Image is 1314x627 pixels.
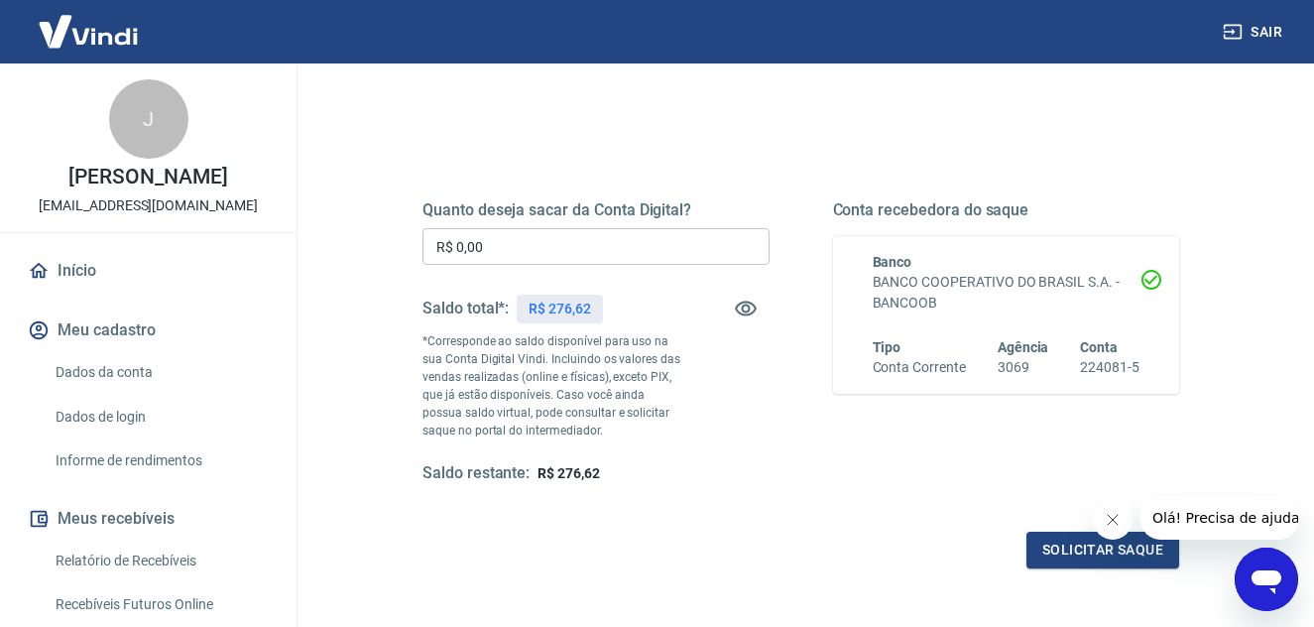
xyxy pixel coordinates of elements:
[48,352,273,393] a: Dados da conta
[422,200,770,220] h5: Quanto deseja sacar da Conta Digital?
[48,440,273,481] a: Informe de rendimentos
[1080,357,1139,378] h6: 224081-5
[68,167,227,188] p: [PERSON_NAME]
[873,339,901,355] span: Tipo
[873,254,912,270] span: Banco
[1140,496,1298,540] iframe: Mensagem da empresa
[48,541,273,581] a: Relatório de Recebíveis
[998,357,1049,378] h6: 3069
[998,339,1049,355] span: Agência
[48,584,273,625] a: Recebíveis Futuros Online
[1026,532,1179,568] button: Solicitar saque
[1235,548,1298,611] iframe: Botão para abrir a janela de mensagens
[39,195,258,216] p: [EMAIL_ADDRESS][DOMAIN_NAME]
[1080,339,1118,355] span: Conta
[873,272,1140,313] h6: BANCO COOPERATIVO DO BRASIL S.A. - BANCOOB
[422,463,530,484] h5: Saldo restante:
[1219,14,1290,51] button: Sair
[24,1,153,62] img: Vindi
[538,465,600,481] span: R$ 276,62
[109,79,188,159] div: J
[1093,500,1133,540] iframe: Fechar mensagem
[24,309,273,352] button: Meu cadastro
[873,357,966,378] h6: Conta Corrente
[24,497,273,541] button: Meus recebíveis
[24,249,273,293] a: Início
[422,299,509,318] h5: Saldo total*:
[12,14,167,30] span: Olá! Precisa de ajuda?
[422,332,682,439] p: *Corresponde ao saldo disponível para uso na sua Conta Digital Vindi. Incluindo os valores das ve...
[833,200,1180,220] h5: Conta recebedora do saque
[529,299,591,319] p: R$ 276,62
[48,397,273,438] a: Dados de login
